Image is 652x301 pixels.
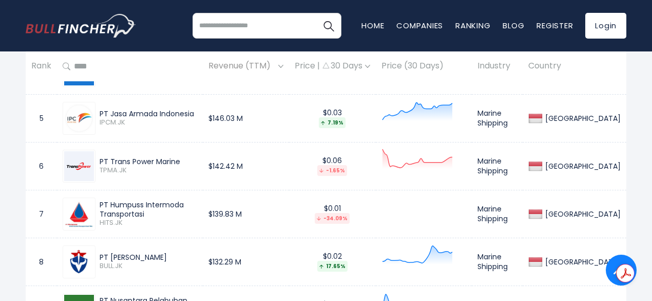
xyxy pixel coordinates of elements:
a: Register [536,20,573,31]
img: IPCM.JK.png [64,103,94,133]
span: Revenue (TTM) [208,59,276,75]
div: $0.02 [295,252,370,272]
div: 17.65% [317,261,348,272]
td: 8 [26,238,57,286]
button: Search [316,13,341,39]
div: Price | 30 Days [295,61,370,72]
div: -1.65% [317,165,347,176]
td: Marine Shipping [472,238,523,286]
div: $0.01 [295,204,370,224]
td: $142.42 M [203,142,289,190]
div: PT Humpuss Intermoda Transportasi [100,200,197,219]
a: Home [361,20,384,31]
td: 7 [26,190,57,238]
div: $0.06 [295,156,370,176]
div: [GEOGRAPHIC_DATA] [543,209,621,219]
a: Companies [396,20,443,31]
td: Marine Shipping [472,94,523,142]
span: BULL.JK [100,262,197,271]
img: TPMA.JK.png [64,151,94,181]
td: $146.03 M [203,94,289,142]
div: PT [PERSON_NAME] [100,253,197,262]
td: Marine Shipping [472,190,523,238]
a: Login [585,13,626,39]
span: IPCM.JK [100,118,197,127]
a: Blog [503,20,524,31]
img: bullfincher logo [26,14,136,38]
div: -34.09% [315,213,350,224]
a: Go to homepage [26,14,136,38]
th: Price (30 Days) [376,51,472,82]
th: Country [523,51,626,82]
div: 7.19% [319,117,346,128]
img: HITS.JK.png [64,199,94,229]
div: PT Jasa Armada Indonesia [100,109,197,118]
img: BULL.JK.png [64,247,94,277]
th: Industry [472,51,523,82]
th: Rank [26,51,57,82]
a: Ranking [455,20,490,31]
td: $139.83 M [203,190,289,238]
span: TPMA.JK [100,166,197,175]
div: [GEOGRAPHIC_DATA] [543,162,621,171]
td: $132.29 M [203,238,289,286]
td: 5 [26,94,57,142]
div: PT Trans Power Marine [100,157,197,166]
div: [GEOGRAPHIC_DATA] [543,257,621,267]
td: Marine Shipping [472,142,523,190]
td: 6 [26,142,57,190]
span: HITS.JK [100,219,197,227]
div: [GEOGRAPHIC_DATA] [543,114,621,123]
div: $0.03 [295,108,370,128]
